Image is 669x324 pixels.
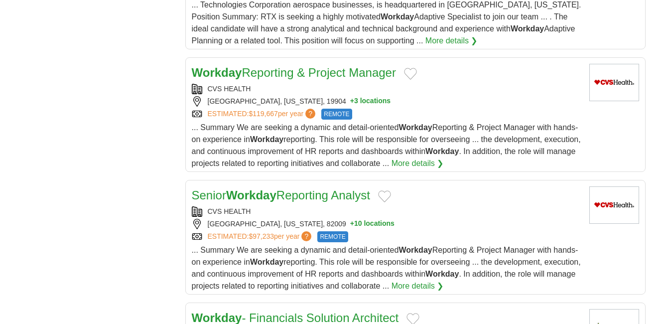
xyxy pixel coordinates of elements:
strong: Workday [381,12,414,21]
strong: Workday [425,147,459,156]
a: More details ❯ [392,158,444,169]
a: ESTIMATED:$119,667per year? [208,109,318,120]
strong: Workday [425,270,459,278]
a: CVS HEALTH [208,85,251,93]
span: ? [301,231,311,241]
button: +10 locations [350,219,395,229]
span: + [350,96,354,107]
strong: Workday [250,258,283,266]
strong: Workday [399,246,432,254]
img: CVS Health logo [589,186,639,224]
a: SeniorWorkdayReporting Analyst [192,188,370,202]
a: WorkdayReporting & Project Manager [192,66,396,79]
strong: Workday [250,135,283,144]
span: ... Technologies Corporation aerospace businesses, is headquartered in [GEOGRAPHIC_DATA], [US_STA... [192,0,581,45]
div: [GEOGRAPHIC_DATA], [US_STATE], 19904 [192,96,581,107]
img: CVS Health logo [589,64,639,101]
span: ? [305,109,315,119]
strong: Workday [399,123,432,132]
span: REMOTE [317,231,348,242]
a: ESTIMATED:$97,233per year? [208,231,314,242]
a: CVS HEALTH [208,207,251,215]
a: More details ❯ [392,280,444,292]
span: + [350,219,354,229]
strong: Workday [511,24,544,33]
button: Add to favorite jobs [378,190,391,202]
div: [GEOGRAPHIC_DATA], [US_STATE], 82009 [192,219,581,229]
span: REMOTE [321,109,352,120]
strong: Workday [192,66,242,79]
button: +3 locations [350,96,391,107]
span: ... Summary We are seeking a dynamic and detail-oriented Reporting & Project Manager with hands-o... [192,246,581,290]
strong: Workday [226,188,276,202]
button: Add to favorite jobs [404,68,417,80]
span: $97,233 [249,232,274,240]
a: More details ❯ [425,35,478,47]
span: ... Summary We are seeking a dynamic and detail-oriented Reporting & Project Manager with hands-o... [192,123,581,167]
span: $119,667 [249,110,277,118]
